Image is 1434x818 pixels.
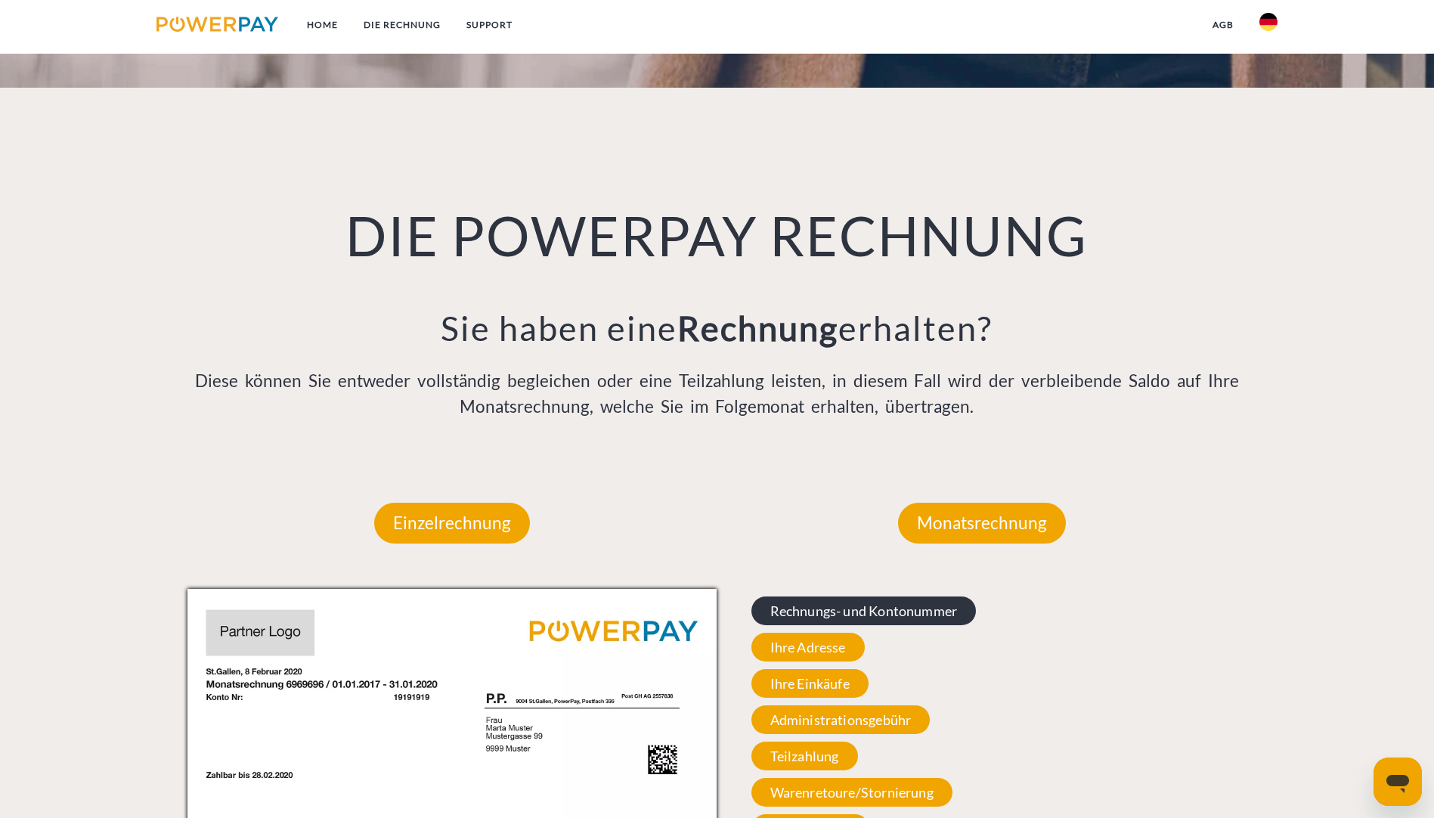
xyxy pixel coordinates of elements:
a: SUPPORT [454,11,525,39]
span: Rechnungs- und Kontonummer [751,596,977,625]
p: Monatsrechnung [898,503,1066,544]
b: Rechnung [677,308,838,349]
span: Warenretoure/Stornierung [751,778,952,807]
span: Teilzahlung [751,742,858,770]
a: Home [294,11,351,39]
span: Administrationsgebühr [751,705,931,734]
iframe: Schaltfläche zum Öffnen des Messaging-Fensters [1374,758,1422,806]
span: Ihre Einkäufe [751,669,869,698]
a: agb [1200,11,1247,39]
a: DIE RECHNUNG [351,11,454,39]
p: Einzelrechnung [374,503,530,544]
img: logo-powerpay.svg [156,17,278,32]
h3: Sie haben eine erhalten? [187,307,1247,349]
h1: DIE POWERPAY RECHNUNG [187,201,1247,269]
p: Diese können Sie entweder vollständig begleichen oder eine Teilzahlung leisten, in diesem Fall wi... [187,368,1247,420]
span: Ihre Adresse [751,633,865,662]
img: de [1259,13,1278,31]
